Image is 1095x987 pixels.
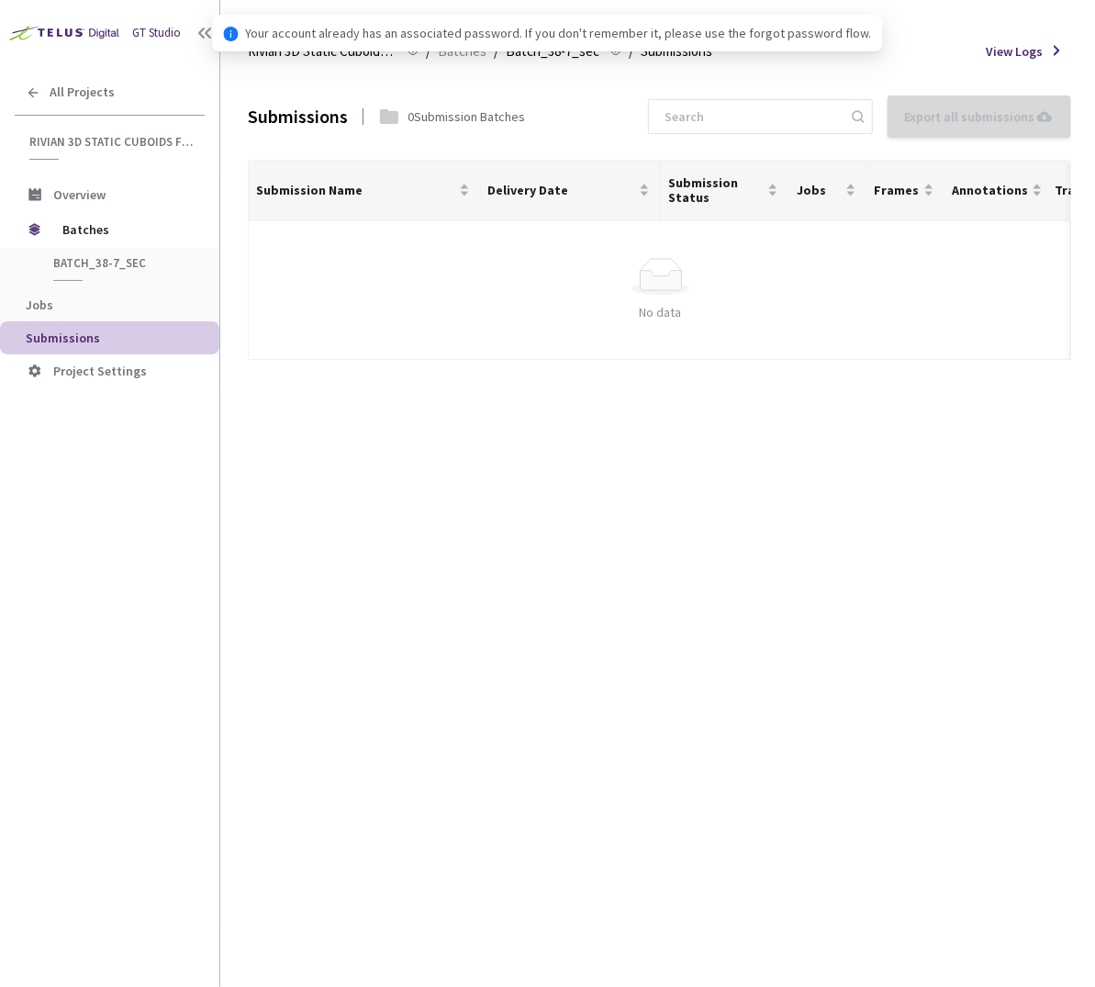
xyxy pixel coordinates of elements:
span: Your account already has an associated password. If you don't remember it, please use the forgot ... [246,23,872,43]
th: Submission Name [249,161,481,221]
span: Batch_38-7_sec [53,255,189,271]
div: Export all submissions [904,107,1055,127]
span: Delivery Date [488,183,635,197]
th: Delivery Date [481,161,661,221]
div: 0 Submission Batches [408,107,525,127]
span: Batches [62,211,188,248]
span: Submissions [26,330,100,346]
span: Submission Status [668,175,764,205]
span: Jobs [26,297,53,313]
th: Frames [867,161,944,221]
span: Project Settings [53,363,147,379]
span: Overview [53,186,106,203]
span: Submission Name [256,183,455,197]
span: View Logs [986,41,1043,62]
span: info-circle [224,27,239,41]
div: GT Studio [132,24,181,42]
span: Jobs [797,183,841,197]
th: Submission Status [661,161,789,221]
div: Submissions [248,102,348,130]
th: Jobs [789,161,866,221]
input: Search [654,100,849,133]
a: Batches [434,40,490,61]
div: No data [263,302,1057,322]
span: Rivian 3D Static Cuboids fixed[2024-25] [29,134,194,150]
th: Annotations [944,161,1047,221]
span: Annotations [952,183,1028,197]
span: All Projects [50,84,115,100]
span: Frames [875,183,920,197]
